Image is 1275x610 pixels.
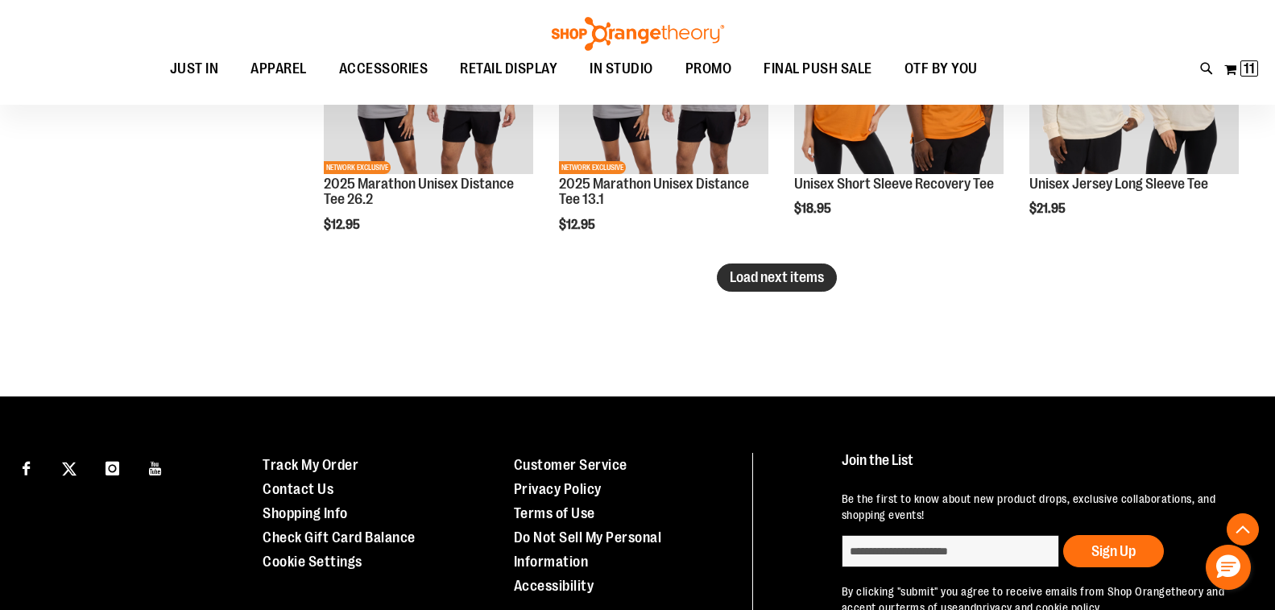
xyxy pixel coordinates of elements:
a: FINAL PUSH SALE [747,51,888,88]
span: $12.95 [324,218,362,232]
a: Do Not Sell My Personal Information [514,529,662,570]
a: 2025 Marathon Unisex Distance Tee 13.1 [559,176,749,208]
img: Twitter [62,462,77,476]
a: Visit our Facebook page [12,453,40,481]
button: Load next items [717,264,837,292]
h4: Join the List [842,453,1243,483]
a: PROMO [669,51,748,88]
a: Accessibility [514,578,594,594]
a: Customer Service [514,457,627,473]
a: Visit our X page [56,453,84,481]
span: Load next items [730,269,824,285]
a: Check Gift Card Balance [263,529,416,546]
a: Track My Order [263,457,358,473]
span: APPAREL [250,51,307,87]
a: Unisex Short Sleeve Recovery Tee [794,176,994,192]
button: Hello, have a question? Let’s chat. [1206,545,1251,590]
a: Visit our Youtube page [142,453,170,481]
span: NETWORK EXCLUSIVE [559,161,626,174]
span: RETAIL DISPLAY [460,51,557,87]
button: Sign Up [1063,535,1164,567]
p: Be the first to know about new product drops, exclusive collaborations, and shopping events! [842,491,1243,523]
span: $21.95 [1029,201,1068,216]
span: IN STUDIO [590,51,653,87]
a: Contact Us [263,481,333,497]
a: 2025 Marathon Unisex Distance Tee 26.2 [324,176,514,208]
a: Visit our Instagram page [98,453,126,481]
span: ACCESSORIES [339,51,428,87]
span: NETWORK EXCLUSIVE [324,161,391,174]
span: 11 [1244,60,1255,77]
a: Cookie Settings [263,554,362,570]
a: Terms of Use [514,505,595,521]
span: FINAL PUSH SALE [764,51,872,87]
a: RETAIL DISPLAY [444,51,573,88]
a: Shopping Info [263,505,348,521]
a: Unisex Jersey Long Sleeve Tee [1029,176,1208,192]
a: APPAREL [234,51,323,87]
a: IN STUDIO [573,51,669,88]
button: Back To Top [1227,513,1259,546]
span: Sign Up [1091,543,1136,559]
a: ACCESSORIES [323,51,445,88]
span: JUST IN [170,51,219,87]
a: Privacy Policy [514,481,602,497]
a: OTF BY YOU [888,51,994,88]
span: $18.95 [794,201,834,216]
span: PROMO [685,51,732,87]
a: JUST IN [154,51,235,88]
span: $12.95 [559,218,598,232]
span: OTF BY YOU [905,51,978,87]
img: Shop Orangetheory [549,17,727,51]
input: enter email [842,535,1059,567]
